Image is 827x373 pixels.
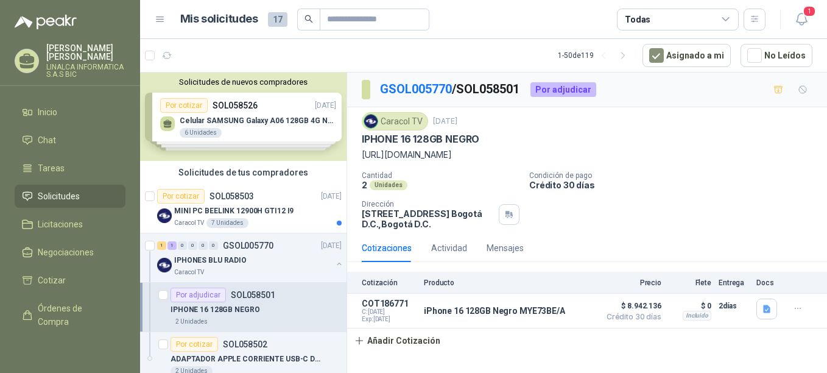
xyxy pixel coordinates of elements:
span: Licitaciones [38,218,83,231]
div: Cotizaciones [362,241,412,255]
p: Entrega [719,279,749,287]
span: Exp: [DATE] [362,316,417,323]
a: GSOL005770 [380,82,452,96]
div: 0 [178,241,187,250]
a: Negociaciones [15,241,125,264]
div: 0 [188,241,197,250]
a: Por cotizarSOL058503[DATE] Company LogoMINI PC BEELINK 12900H GTI12 I9Caracol TV7 Unidades [140,184,347,233]
span: Negociaciones [38,246,94,259]
span: Cotizar [38,274,66,287]
div: 2 Unidades [171,317,213,327]
p: MINI PC BEELINK 12900H GTI12 I9 [174,205,294,217]
span: Inicio [38,105,57,119]
span: $ 8.942.136 [600,299,661,313]
div: Por adjudicar [530,82,596,97]
a: 1 1 0 0 0 0 GSOL005770[DATE] Company LogoIPHONES BLU RADIOCaracol TV [157,238,344,277]
p: iPhone 16 128GB Negro MYE73BE/A [424,306,565,316]
div: Solicitudes de tus compradores [140,161,347,184]
div: Unidades [370,180,407,190]
div: 7 Unidades [206,218,248,228]
span: Chat [38,133,56,147]
p: [DATE] [321,240,342,252]
p: ADAPTADOR APPLE CORRIENTE USB-C DE 20 W [171,353,322,365]
span: search [304,15,313,23]
p: GSOL005770 [223,241,273,250]
a: Inicio [15,101,125,124]
p: [DATE] [321,191,342,202]
button: Solicitudes de nuevos compradores [145,77,342,87]
p: Crédito 30 días [529,180,822,190]
span: C: [DATE] [362,308,417,316]
p: SOL058501 [231,291,275,299]
div: Actividad [431,241,467,255]
a: Por adjudicarSOL058501IPHONE 16 128GB NEGRO2 Unidades [140,283,347,332]
a: Órdenes de Compra [15,297,125,333]
img: Company Logo [157,258,172,272]
div: Todas [625,13,650,26]
a: Licitaciones [15,213,125,236]
img: Company Logo [364,115,378,128]
button: Asignado a mi [642,44,731,67]
p: Dirección [362,200,494,208]
button: 1 [790,9,812,30]
div: Por cotizar [171,337,218,352]
span: Remisiones [38,343,83,357]
p: [URL][DOMAIN_NAME] [362,148,812,162]
p: Condición de pago [529,171,822,180]
p: IPHONE 16 128GB NEGRO [362,133,479,146]
p: SOL058503 [209,192,254,201]
p: 2 [362,180,367,190]
img: Logo peakr [15,15,77,29]
div: Caracol TV [362,112,428,130]
a: Chat [15,129,125,152]
p: IPHONES BLU RADIO [174,255,247,266]
div: Solicitudes de nuevos compradoresPor cotizarSOL058526[DATE] Celular SAMSUNG Galaxy A06 128GB 4G N... [140,73,347,161]
div: 0 [199,241,208,250]
div: 1 [157,241,166,250]
p: [STREET_ADDRESS] Bogotá D.C. , Bogotá D.C. [362,208,494,229]
p: Producto [424,279,593,287]
span: Órdenes de Compra [38,302,114,329]
div: Por cotizar [157,189,205,204]
p: IPHONE 16 128GB NEGRO [171,304,259,316]
span: 17 [268,12,287,27]
a: Solicitudes [15,185,125,208]
h1: Mis solicitudes [180,10,258,28]
img: Company Logo [157,208,172,223]
p: Cotización [362,279,417,287]
p: SOL058502 [223,340,267,349]
button: Añadir Cotización [347,329,447,353]
a: Tareas [15,157,125,180]
p: Docs [756,279,781,287]
div: Por adjudicar [171,288,226,302]
p: [DATE] [433,116,457,127]
div: 1 [167,241,177,250]
p: $ 0 [669,299,711,313]
span: Crédito 30 días [600,313,661,321]
p: [PERSON_NAME] [PERSON_NAME] [46,44,125,61]
div: 0 [209,241,218,250]
p: COT186771 [362,299,417,308]
a: Remisiones [15,338,125,361]
span: Solicitudes [38,190,80,203]
a: Cotizar [15,269,125,292]
span: 1 [803,5,816,17]
p: Flete [669,279,711,287]
p: LINALCA INFORMATICA S.A.S BIC [46,63,125,78]
p: Caracol TV [174,268,204,277]
p: Cantidad [362,171,519,180]
div: Incluido [683,311,711,321]
p: / SOL058501 [380,80,521,99]
div: 1 - 50 de 119 [558,46,633,65]
button: No Leídos [741,44,812,67]
span: Tareas [38,162,65,175]
p: Caracol TV [174,218,204,228]
p: Precio [600,279,661,287]
p: 2 días [719,299,749,313]
div: Mensajes [487,241,524,255]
